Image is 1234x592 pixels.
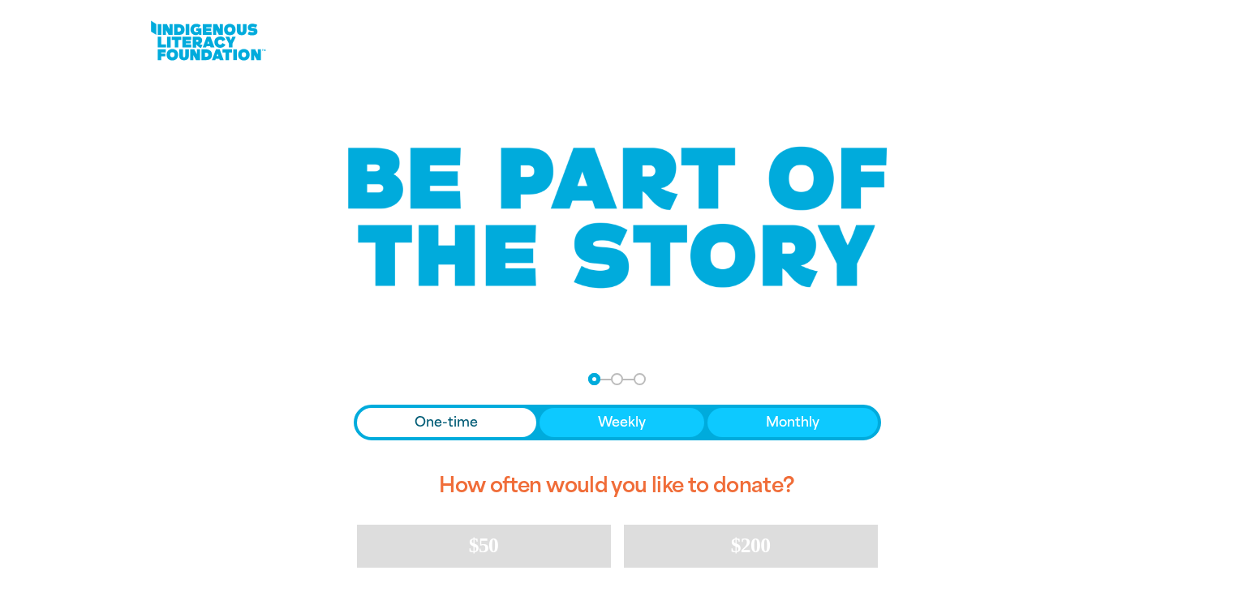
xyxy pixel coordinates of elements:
[469,534,498,557] span: $50
[540,408,704,437] button: Weekly
[766,413,819,432] span: Monthly
[333,114,901,321] img: Be part of the story
[707,408,878,437] button: Monthly
[611,373,623,385] button: Navigate to step 2 of 3 to enter your details
[598,413,646,432] span: Weekly
[415,413,478,432] span: One-time
[634,373,646,385] button: Navigate to step 3 of 3 to enter your payment details
[624,525,878,567] button: $200
[354,460,881,512] h2: How often would you like to donate?
[731,534,771,557] span: $200
[357,525,611,567] button: $50
[354,405,881,440] div: Donation frequency
[357,408,537,437] button: One-time
[588,373,600,385] button: Navigate to step 1 of 3 to enter your donation amount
